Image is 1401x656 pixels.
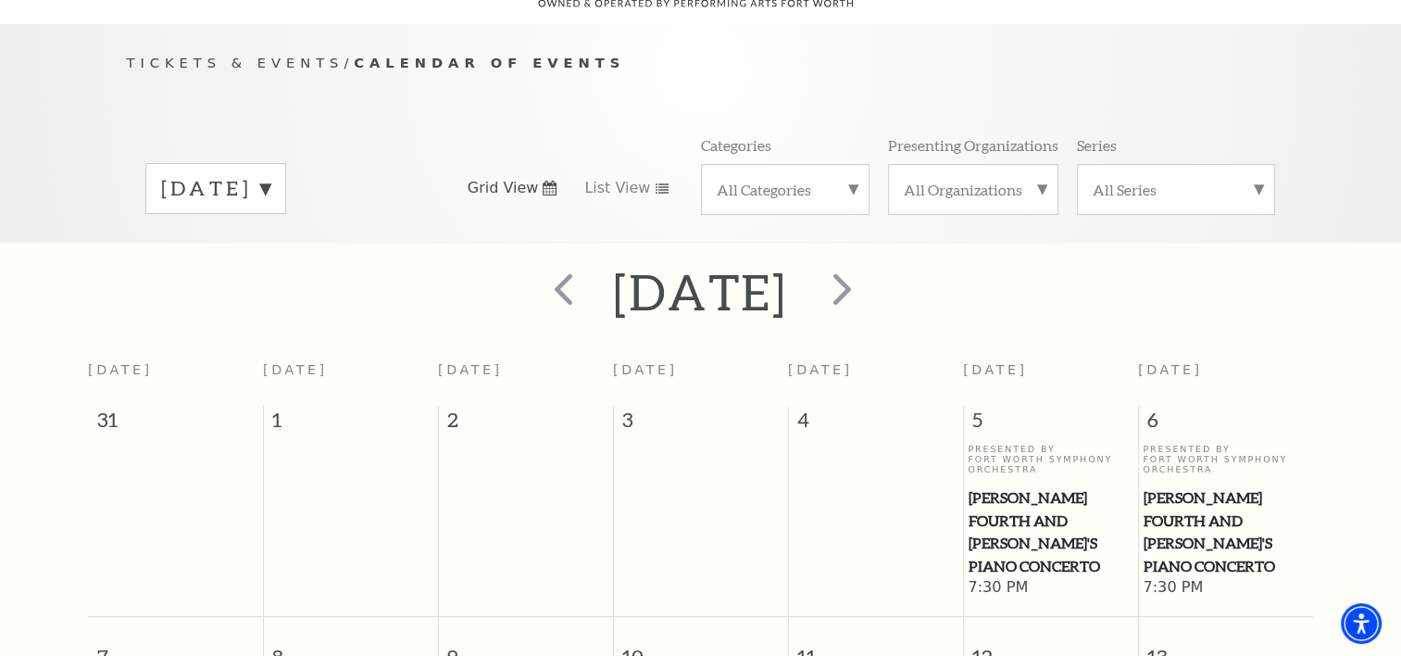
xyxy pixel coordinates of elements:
span: 7:30 PM [1143,578,1308,599]
button: next [806,259,873,325]
label: All Series [1093,180,1259,199]
span: [DATE] [88,362,153,377]
p: / [127,52,1275,75]
p: Presenting Organizations [888,135,1058,155]
label: All Categories [717,180,854,199]
span: 4 [789,406,963,443]
span: [DATE] [963,362,1028,377]
span: 2 [439,406,613,443]
label: [DATE] [161,174,270,203]
h2: [DATE] [613,262,788,322]
span: 7:30 PM [968,578,1133,599]
label: All Organizations [904,180,1043,199]
p: Categories [701,135,771,155]
span: 1 [264,406,438,443]
span: [DATE] [613,362,678,377]
span: [PERSON_NAME] Fourth and [PERSON_NAME]'s Piano Concerto [1144,486,1307,578]
button: prev [528,259,595,325]
span: [DATE] [788,362,853,377]
span: [DATE] [438,362,503,377]
span: [DATE] [263,362,328,377]
p: Presented By Fort Worth Symphony Orchestra [968,444,1133,475]
span: 3 [614,406,788,443]
span: [DATE] [1138,362,1203,377]
p: Series [1077,135,1117,155]
span: 5 [964,406,1138,443]
div: Accessibility Menu [1341,603,1382,644]
p: Presented By Fort Worth Symphony Orchestra [1143,444,1308,475]
span: Grid View [468,178,539,198]
span: [PERSON_NAME] Fourth and [PERSON_NAME]'s Piano Concerto [969,486,1132,578]
span: Calendar of Events [354,55,625,70]
span: 6 [1139,406,1314,443]
span: Tickets & Events [127,55,344,70]
span: 31 [88,406,263,443]
span: List View [584,178,650,198]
